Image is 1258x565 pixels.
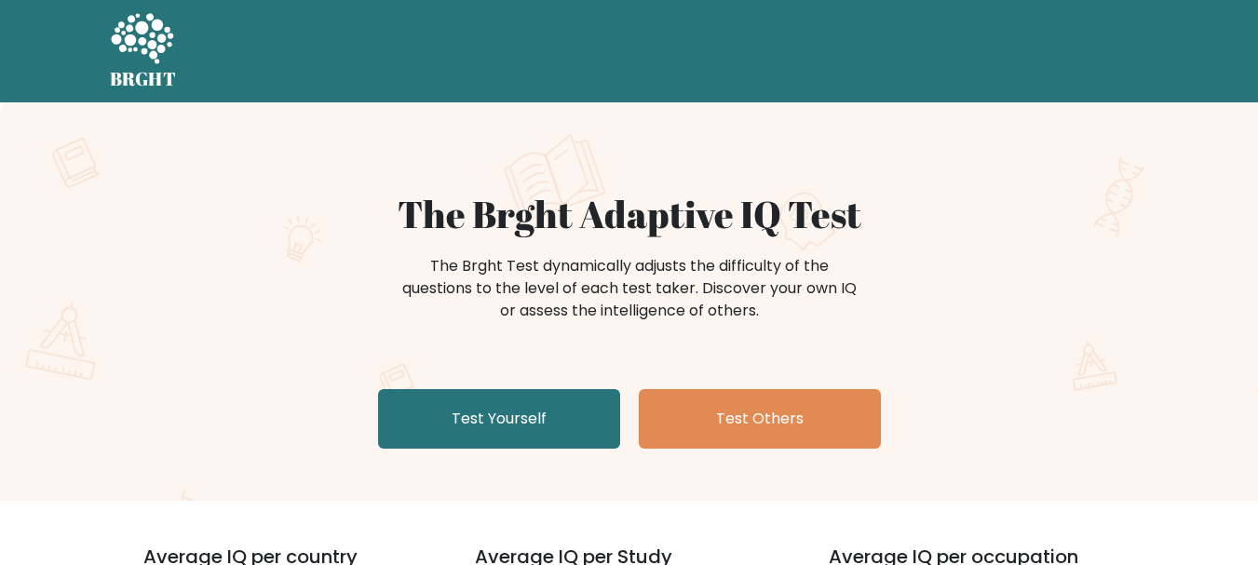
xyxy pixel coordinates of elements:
div: The Brght Test dynamically adjusts the difficulty of the questions to the level of each test take... [397,255,862,322]
a: Test Others [639,389,881,449]
a: Test Yourself [378,389,620,449]
h1: The Brght Adaptive IQ Test [175,192,1084,236]
h5: BRGHT [110,68,177,90]
a: BRGHT [110,7,177,95]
